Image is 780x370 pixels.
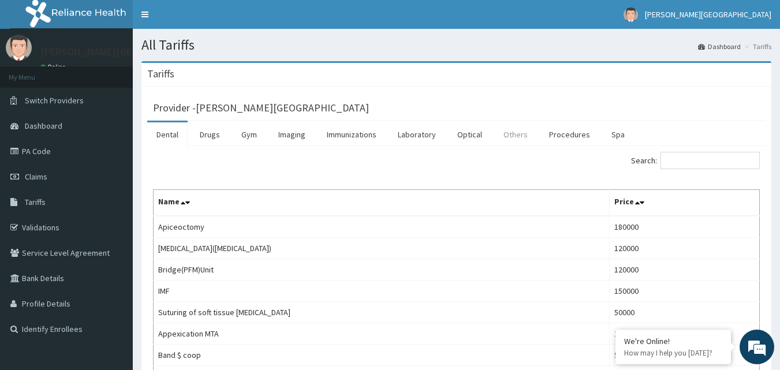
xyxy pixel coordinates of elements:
span: Dashboard [25,121,62,131]
td: 120000 [609,259,759,281]
img: User Image [6,35,32,61]
input: Search: [660,152,760,169]
td: 150000 [609,281,759,302]
textarea: Type your message and hit 'Enter' [6,247,220,287]
li: Tariffs [742,42,771,51]
span: We're online! [67,111,159,228]
th: Name [154,190,610,216]
td: Bridge(PFM)Unit [154,259,610,281]
a: Dashboard [698,42,741,51]
td: [MEDICAL_DATA]([MEDICAL_DATA]) [154,238,610,259]
th: Price [609,190,759,216]
a: Others [494,122,537,147]
div: We're Online! [624,336,722,346]
div: Chat with us now [60,65,194,80]
p: [PERSON_NAME][GEOGRAPHIC_DATA] [40,47,211,57]
a: Optical [448,122,491,147]
td: Apiceoctomy [154,216,610,238]
a: Immunizations [318,122,386,147]
a: Imaging [269,122,315,147]
p: How may I help you today? [624,348,722,358]
td: 50000 [609,345,759,366]
h3: Tariffs [147,69,174,79]
span: Switch Providers [25,95,84,106]
td: Suturing of soft tissue [MEDICAL_DATA] [154,302,610,323]
span: [PERSON_NAME][GEOGRAPHIC_DATA] [645,9,771,20]
a: Online [40,63,68,71]
h3: Provider - [PERSON_NAME][GEOGRAPHIC_DATA] [153,103,369,113]
a: Procedures [540,122,599,147]
td: Appexication MTA [154,323,610,345]
td: 120000 [609,238,759,259]
span: Tariffs [25,197,46,207]
td: 100000 [609,323,759,345]
td: 180000 [609,216,759,238]
img: d_794563401_company_1708531726252_794563401 [21,58,47,87]
a: Drugs [191,122,229,147]
td: IMF [154,281,610,302]
a: Dental [147,122,188,147]
a: Spa [602,122,634,147]
label: Search: [631,152,760,169]
td: Band $ coop [154,345,610,366]
a: Gym [232,122,266,147]
td: 50000 [609,302,759,323]
h1: All Tariffs [141,38,771,53]
img: User Image [624,8,638,22]
div: Minimize live chat window [189,6,217,33]
span: Claims [25,171,47,182]
a: Laboratory [389,122,445,147]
